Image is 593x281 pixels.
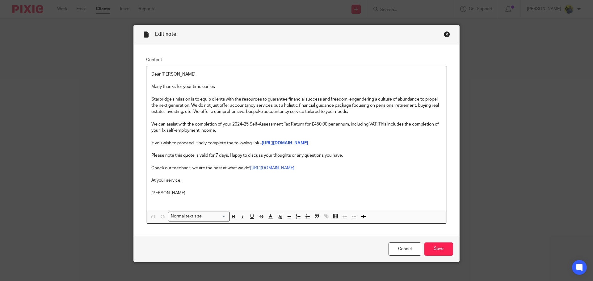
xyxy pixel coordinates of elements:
input: Search for option [204,213,226,220]
div: Search for option [168,212,230,221]
p: At your service! [151,177,442,184]
p: Many thanks for your time earlier. [151,84,442,90]
div: Close this dialog window [444,31,450,37]
label: Content [146,57,447,63]
p: Check our feedback, we are the best at what we do! [151,165,442,171]
a: [URL][DOMAIN_NAME] [262,141,308,145]
input: Save [424,242,453,256]
p: Dear [PERSON_NAME], [151,71,442,77]
p: If you wish to proceed, kindly complete the following link - [151,140,442,146]
a: [URL][DOMAIN_NAME] [250,166,294,170]
a: Cancel [389,242,421,256]
span: Edit note [155,32,176,37]
p: Please note this quote is valid for 7 days. Happy to discuss your thoughts or any questions you h... [151,152,442,159]
span: Normal text size [170,213,203,220]
p: We can assist with the completion of your 2024-25 Self-Assessment Tax Return for £450.00 per annu... [151,121,442,134]
p: [PERSON_NAME] [151,190,442,196]
p: Starbridge's mission is to equip clients with the resources to guarantee financial success and fr... [151,96,442,115]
